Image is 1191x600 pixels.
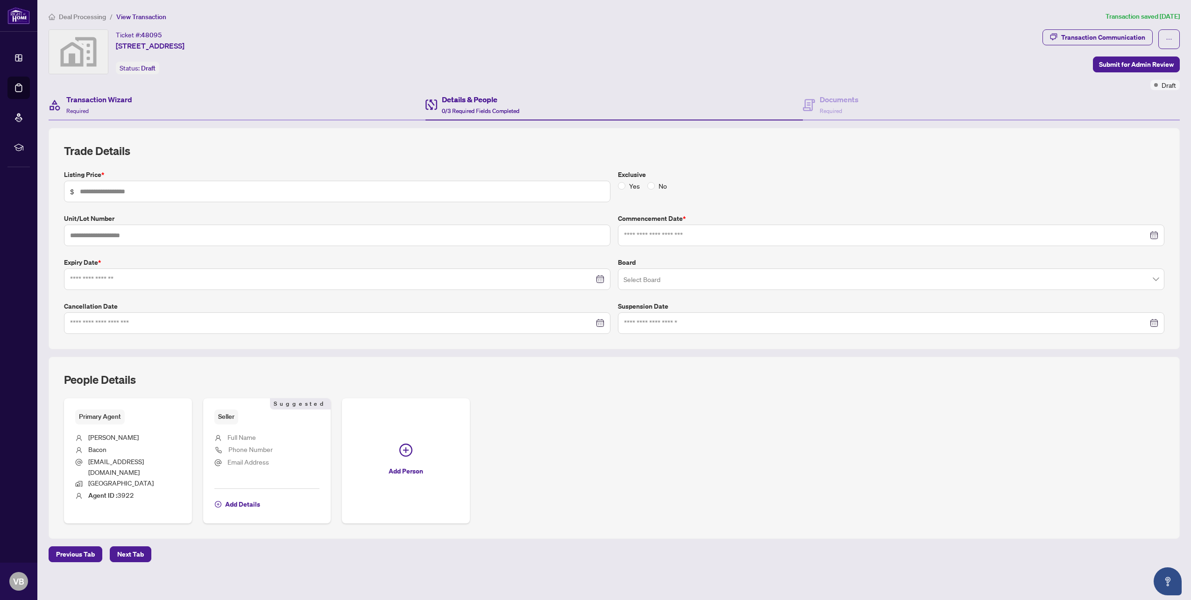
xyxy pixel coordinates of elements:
span: Email Address [227,458,269,466]
span: 48095 [141,31,162,39]
label: Board [618,257,1164,268]
span: Primary Agent [75,409,125,424]
span: [GEOGRAPHIC_DATA] [88,479,154,487]
span: View Transaction [116,13,166,21]
span: Previous Tab [56,547,95,562]
span: $ [70,186,74,197]
img: svg%3e [49,30,108,74]
span: Full Name [227,433,256,441]
span: [STREET_ADDRESS] [116,40,184,51]
div: Transaction Communication [1061,30,1145,45]
button: Transaction Communication [1042,29,1153,45]
li: / [110,11,113,22]
span: Required [820,107,842,114]
h4: Documents [820,94,858,105]
label: Commencement Date [618,213,1164,224]
span: Yes [625,181,644,191]
label: Exclusive [618,169,1164,180]
h2: Trade Details [64,143,1164,158]
b: Agent ID : [88,491,117,500]
span: 3922 [88,491,134,499]
span: Seller [214,409,238,424]
span: Draft [1162,80,1176,90]
div: Ticket #: [116,29,162,40]
span: Submit for Admin Review [1099,57,1174,72]
button: Next Tab [110,546,151,562]
img: logo [7,7,30,24]
span: Draft [141,64,156,72]
article: Transaction saved [DATE] [1106,11,1180,22]
label: Cancellation Date [64,301,610,311]
span: [EMAIL_ADDRESS][DOMAIN_NAME] [88,457,144,476]
span: Phone Number [228,445,273,453]
button: Submit for Admin Review [1093,56,1180,72]
span: VB [13,575,24,588]
span: Deal Processing [59,13,106,21]
span: plus-circle [399,444,412,457]
span: ellipsis [1166,36,1172,42]
label: Expiry Date [64,257,610,268]
label: Listing Price [64,169,610,180]
button: Add Details [214,496,261,512]
h4: Transaction Wizard [66,94,132,105]
span: plus-circle [215,501,221,508]
span: Next Tab [117,547,144,562]
label: Suspension Date [618,301,1164,311]
h2: People Details [64,372,136,387]
span: Bacon [88,445,106,453]
span: 0/3 Required Fields Completed [442,107,519,114]
button: Open asap [1154,567,1182,595]
span: [PERSON_NAME] [88,433,139,441]
button: Previous Tab [49,546,102,562]
span: home [49,14,55,20]
span: No [655,181,671,191]
label: Unit/Lot Number [64,213,610,224]
span: Required [66,107,89,114]
span: Add Details [225,497,260,512]
div: Status: [116,62,159,74]
h4: Details & People [442,94,519,105]
button: Add Person [342,398,470,523]
span: Add Person [389,464,423,479]
span: Suggested [270,398,331,409]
